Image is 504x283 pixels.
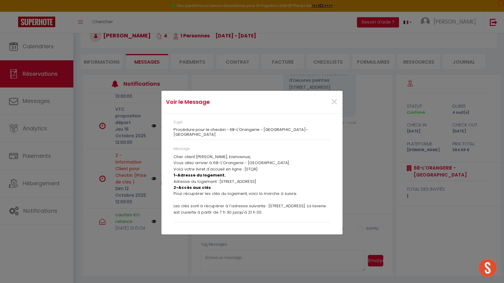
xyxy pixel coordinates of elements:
[166,98,278,106] h4: Voir le Message
[174,172,226,178] b: 1-Adresse du logement.
[174,191,330,283] p: Pour récupérer les clés du logement, voici la marche à suivre. Les clés sont à récupérer à l'adre...
[174,119,183,125] label: Sujet
[174,179,330,185] p: Adresse du logement : [STREET_ADDRESS]
[330,96,338,109] button: Close
[174,154,330,160] p: Cher client [PERSON_NAME], bienvenue,
[174,185,211,190] b: 2-Accès aux clés
[174,160,330,166] p: Vous allez arriver à 68-L'Orangerie - [GEOGRAPHIC_DATA].
[174,127,330,137] h3: Procédure pour le checkin - 68-L'Orangerie - [GEOGRAPHIC_DATA]-[GEOGRAPHIC_DATA]
[330,93,338,111] span: ×
[479,259,497,277] div: Ouvrir le chat
[174,146,190,152] label: Message
[174,166,330,172] p: Voici votre livret d'accueil en ligne : [STQR]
